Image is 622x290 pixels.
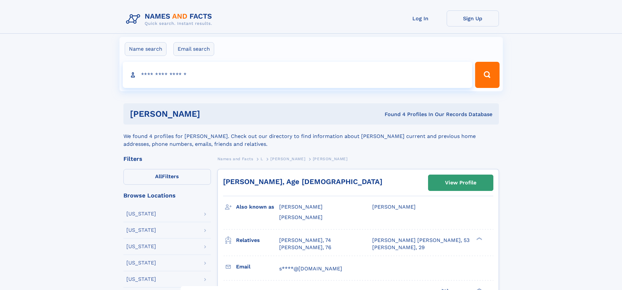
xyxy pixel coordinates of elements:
a: [PERSON_NAME] [270,155,305,163]
input: search input [123,62,472,88]
a: Names and Facts [217,155,253,163]
a: [PERSON_NAME], 74 [279,237,331,244]
a: View Profile [428,175,493,191]
div: [US_STATE] [126,211,156,216]
div: We found 4 profiles for [PERSON_NAME]. Check out our directory to find information about [PERSON_... [123,125,499,148]
span: [PERSON_NAME] [270,157,305,161]
img: Logo Names and Facts [123,10,217,28]
span: [PERSON_NAME] [313,157,348,161]
label: Name search [125,42,167,56]
label: Filters [123,169,211,185]
label: Email search [173,42,214,56]
div: [US_STATE] [126,244,156,249]
a: [PERSON_NAME], Age [DEMOGRAPHIC_DATA] [223,178,382,186]
span: L [261,157,263,161]
button: Search Button [475,62,499,88]
div: Filters [123,156,211,162]
div: [US_STATE] [126,228,156,233]
div: Browse Locations [123,193,211,198]
a: [PERSON_NAME], 29 [372,244,425,251]
div: ❯ [475,236,483,241]
span: [PERSON_NAME] [279,214,323,220]
span: All [155,173,162,179]
div: [US_STATE] [126,260,156,265]
a: L [261,155,263,163]
a: [PERSON_NAME], 76 [279,244,331,251]
span: [PERSON_NAME] [279,204,323,210]
h3: Also known as [236,201,279,213]
h3: Email [236,261,279,272]
a: Log In [394,10,447,26]
a: [PERSON_NAME] [PERSON_NAME], 53 [372,237,470,244]
span: [PERSON_NAME] [372,204,416,210]
a: Sign Up [447,10,499,26]
div: Found 4 Profiles In Our Records Database [292,111,492,118]
div: [US_STATE] [126,277,156,282]
h3: Relatives [236,235,279,246]
h1: [PERSON_NAME] [130,110,293,118]
div: View Profile [445,175,476,190]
